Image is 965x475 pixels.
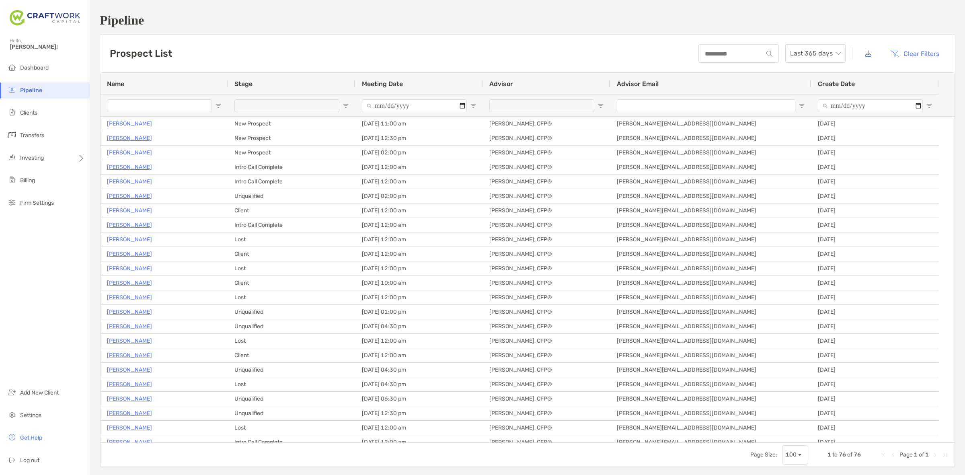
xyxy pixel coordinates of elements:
[355,276,483,290] div: [DATE] 10:00 am
[610,334,811,348] div: [PERSON_NAME][EMAIL_ADDRESS][DOMAIN_NAME]
[228,131,355,145] div: New Prospect
[7,387,17,397] img: add_new_client icon
[610,290,811,304] div: [PERSON_NAME][EMAIL_ADDRESS][DOMAIN_NAME]
[7,455,17,465] img: logout icon
[355,261,483,276] div: [DATE] 12:00 pm
[107,206,152,216] a: [PERSON_NAME]
[786,451,797,458] div: 100
[610,261,811,276] div: [PERSON_NAME][EMAIL_ADDRESS][DOMAIN_NAME]
[811,232,939,247] div: [DATE]
[228,261,355,276] div: Lost
[483,276,610,290] div: [PERSON_NAME], CFP®
[610,204,811,218] div: [PERSON_NAME][EMAIL_ADDRESS][DOMAIN_NAME]
[470,103,476,109] button: Open Filter Menu
[610,189,811,203] div: [PERSON_NAME][EMAIL_ADDRESS][DOMAIN_NAME]
[107,365,152,375] a: [PERSON_NAME]
[107,263,152,273] a: [PERSON_NAME]
[483,261,610,276] div: [PERSON_NAME], CFP®
[355,392,483,406] div: [DATE] 06:30 pm
[107,148,152,158] a: [PERSON_NAME]
[597,103,604,109] button: Open Filter Menu
[7,85,17,95] img: pipeline icon
[489,80,513,88] span: Advisor
[610,247,811,261] div: [PERSON_NAME][EMAIL_ADDRESS][DOMAIN_NAME]
[610,175,811,189] div: [PERSON_NAME][EMAIL_ADDRESS][DOMAIN_NAME]
[234,80,253,88] span: Stage
[925,451,929,458] span: 1
[228,189,355,203] div: Unqualified
[20,434,42,441] span: Get Help
[483,348,610,362] div: [PERSON_NAME], CFP®
[811,319,939,333] div: [DATE]
[854,451,861,458] span: 76
[355,290,483,304] div: [DATE] 12:00 pm
[827,451,831,458] span: 1
[110,48,172,59] h3: Prospect List
[847,451,852,458] span: of
[610,348,811,362] div: [PERSON_NAME][EMAIL_ADDRESS][DOMAIN_NAME]
[228,218,355,232] div: Intro Call Complete
[811,175,939,189] div: [DATE]
[610,377,811,391] div: [PERSON_NAME][EMAIL_ADDRESS][DOMAIN_NAME]
[228,319,355,333] div: Unqualified
[107,191,152,201] a: [PERSON_NAME]
[811,146,939,160] div: [DATE]
[107,119,152,129] a: [PERSON_NAME]
[811,189,939,203] div: [DATE]
[750,451,777,458] div: Page Size:
[20,64,49,71] span: Dashboard
[355,319,483,333] div: [DATE] 04:30 pm
[811,218,939,232] div: [DATE]
[107,408,152,418] a: [PERSON_NAME]
[811,421,939,435] div: [DATE]
[107,234,152,245] a: [PERSON_NAME]
[20,412,41,419] span: Settings
[7,62,17,72] img: dashboard icon
[811,290,939,304] div: [DATE]
[228,160,355,174] div: Intro Call Complete
[610,363,811,377] div: [PERSON_NAME][EMAIL_ADDRESS][DOMAIN_NAME]
[107,394,152,404] a: [PERSON_NAME]
[107,292,152,302] a: [PERSON_NAME]
[483,232,610,247] div: [PERSON_NAME], CFP®
[355,189,483,203] div: [DATE] 02:00 pm
[355,247,483,261] div: [DATE] 12:00 am
[355,175,483,189] div: [DATE] 12:00 am
[932,452,938,458] div: Next Page
[107,307,152,317] p: [PERSON_NAME]
[483,189,610,203] div: [PERSON_NAME], CFP®
[610,131,811,145] div: [PERSON_NAME][EMAIL_ADDRESS][DOMAIN_NAME]
[107,350,152,360] p: [PERSON_NAME]
[100,13,955,28] h1: Pipeline
[107,379,152,389] p: [PERSON_NAME]
[617,99,795,112] input: Advisor Email Filter Input
[483,363,610,377] div: [PERSON_NAME], CFP®
[799,103,805,109] button: Open Filter Menu
[107,99,212,112] input: Name Filter Input
[355,160,483,174] div: [DATE] 12:00 am
[107,336,152,346] a: [PERSON_NAME]
[811,117,939,131] div: [DATE]
[107,249,152,259] a: [PERSON_NAME]
[899,451,913,458] span: Page
[942,452,948,458] div: Last Page
[811,363,939,377] div: [DATE]
[107,80,124,88] span: Name
[107,177,152,187] a: [PERSON_NAME]
[355,421,483,435] div: [DATE] 12:00 am
[107,423,152,433] p: [PERSON_NAME]
[355,232,483,247] div: [DATE] 12:00 am
[343,103,349,109] button: Open Filter Menu
[7,130,17,140] img: transfers icon
[811,334,939,348] div: [DATE]
[483,204,610,218] div: [PERSON_NAME], CFP®
[228,276,355,290] div: Client
[107,162,152,172] a: [PERSON_NAME]
[610,160,811,174] div: [PERSON_NAME][EMAIL_ADDRESS][DOMAIN_NAME]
